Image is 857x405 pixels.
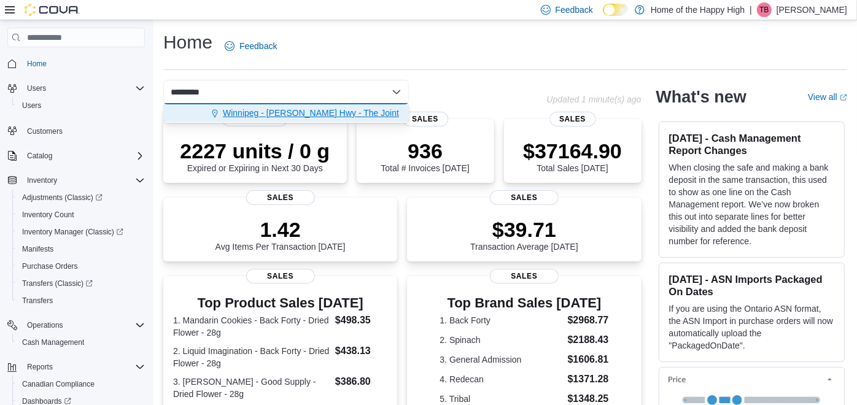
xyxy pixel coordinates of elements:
[440,334,562,346] dt: 2. Spinach
[440,373,562,385] dt: 4. Redecan
[17,377,145,391] span: Canadian Compliance
[12,241,150,258] button: Manifests
[22,173,62,188] button: Inventory
[22,337,84,347] span: Cash Management
[12,258,150,275] button: Purchase Orders
[440,353,562,366] dt: 3. General Admission
[22,56,52,71] a: Home
[549,112,595,126] span: Sales
[490,190,559,205] span: Sales
[22,193,103,202] span: Adjustments (Classic)
[17,190,107,205] a: Adjustments (Classic)
[22,318,145,333] span: Operations
[335,313,387,328] dd: $498.35
[215,217,346,242] p: 1.42
[568,352,609,367] dd: $1606.81
[381,139,469,163] p: 936
[22,360,58,374] button: Reports
[2,80,150,97] button: Users
[22,210,74,220] span: Inventory Count
[490,269,559,283] span: Sales
[17,293,58,308] a: Transfers
[27,59,47,69] span: Home
[440,393,562,405] dt: 5. Tribal
[777,2,847,17] p: [PERSON_NAME]
[239,40,277,52] span: Feedback
[470,217,578,252] div: Transaction Average [DATE]
[546,94,641,104] p: Updated 1 minute(s) ago
[173,345,330,369] dt: 2. Liquid Imagination - Back Forty - Dried Flower - 28g
[17,225,128,239] a: Inventory Manager (Classic)
[215,217,346,252] div: Avg Items Per Transaction [DATE]
[17,276,98,291] a: Transfers (Classic)
[27,175,57,185] span: Inventory
[22,148,145,163] span: Catalog
[759,2,769,17] span: TB
[17,259,145,274] span: Purchase Orders
[335,344,387,358] dd: $438.13
[27,126,63,136] span: Customers
[27,320,63,330] span: Operations
[22,81,145,96] span: Users
[17,293,145,308] span: Transfers
[603,4,629,17] input: Dark Mode
[22,244,53,254] span: Manifests
[750,2,752,17] p: |
[757,2,772,17] div: Taylor Birch
[27,362,53,372] span: Reports
[17,225,145,239] span: Inventory Manager (Classic)
[470,217,578,242] p: $39.71
[2,147,150,164] button: Catalog
[173,376,330,400] dt: 3. [PERSON_NAME] - Good Supply - Dried Flower - 28g
[22,81,51,96] button: Users
[440,314,562,326] dt: 1. Back Forty
[22,227,123,237] span: Inventory Manager (Classic)
[12,223,150,241] a: Inventory Manager (Classic)
[220,34,282,58] a: Feedback
[651,2,745,17] p: Home of the Happy High
[17,242,58,256] a: Manifests
[22,318,68,333] button: Operations
[22,101,41,110] span: Users
[27,151,52,161] span: Catalog
[568,372,609,387] dd: $1371.28
[669,273,834,298] h3: [DATE] - ASN Imports Packaged On Dates
[568,313,609,328] dd: $2968.77
[2,358,150,376] button: Reports
[2,172,150,189] button: Inventory
[246,269,315,283] span: Sales
[12,206,150,223] button: Inventory Count
[173,314,330,339] dt: 1. Mandarin Cookies - Back Forty - Dried Flower - 28g
[17,242,145,256] span: Manifests
[808,92,847,102] a: View allExternal link
[440,296,608,310] h3: Top Brand Sales [DATE]
[17,276,145,291] span: Transfers (Classic)
[12,292,150,309] button: Transfers
[17,377,99,391] a: Canadian Compliance
[173,296,387,310] h3: Top Product Sales [DATE]
[17,190,145,205] span: Adjustments (Classic)
[22,173,145,188] span: Inventory
[402,112,448,126] span: Sales
[17,259,83,274] a: Purchase Orders
[556,4,593,16] span: Feedback
[22,56,145,71] span: Home
[2,55,150,72] button: Home
[163,104,409,122] button: Winnipeg - [PERSON_NAME] Hwy - The Joint
[669,161,834,247] p: When closing the safe and making a bank deposit in the same transaction, this used to show as one...
[840,94,847,101] svg: External link
[669,132,834,156] h3: [DATE] - Cash Management Report Changes
[12,334,150,351] button: Cash Management
[17,207,79,222] a: Inventory Count
[523,139,622,173] div: Total Sales [DATE]
[392,87,401,97] button: Close list of options
[12,376,150,393] button: Canadian Compliance
[12,189,150,206] a: Adjustments (Classic)
[2,317,150,334] button: Operations
[12,275,150,292] a: Transfers (Classic)
[22,124,68,139] a: Customers
[523,139,622,163] p: $37164.90
[12,97,150,114] button: Users
[163,30,212,55] h1: Home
